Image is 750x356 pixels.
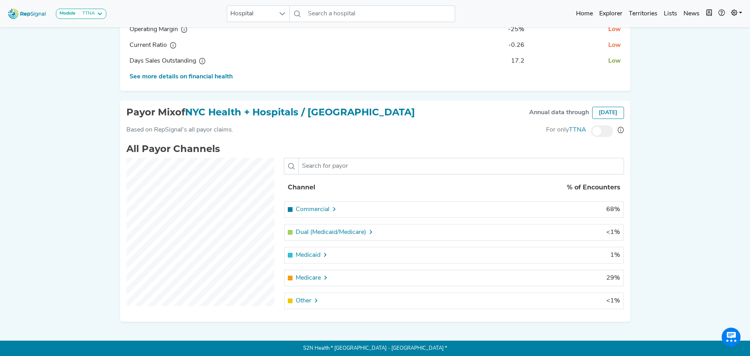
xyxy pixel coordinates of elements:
[59,11,76,16] strong: Module
[284,174,418,200] th: Channel
[608,58,621,64] span: Low
[529,108,589,117] div: Annual data through
[573,6,596,22] a: Home
[567,184,620,191] span: % of Encounters
[608,42,621,48] span: Low
[126,69,394,85] td: See more details on financial health
[508,42,524,48] span: -0.26
[185,106,415,118] span: NYC Health + Hospitals / [GEOGRAPHIC_DATA]
[608,26,621,33] span: Low
[703,6,715,22] button: Intel Book
[626,6,661,22] a: Territories
[296,228,366,237] span: Dual (Medicaid/Medicare)
[298,158,624,174] input: Search for payor
[288,296,415,306] div: Other
[296,296,311,306] span: Other
[122,143,629,155] h2: All Payor Channels
[606,206,620,213] span: 68%
[296,273,321,283] span: Medicare
[606,298,620,304] span: <1%
[130,41,208,50] div: Current Ratio
[680,6,703,22] a: News
[661,6,680,22] a: Lists
[79,11,95,17] div: TTNA
[126,107,415,119] h2: Payor Mix
[511,58,524,64] span: 17.2
[546,125,569,143] span: For only
[606,229,620,235] span: <1%
[175,106,185,118] span: of
[56,9,106,19] button: ModuleTTNA
[296,250,320,260] span: Medicaid
[508,26,524,33] span: -25%
[296,205,330,214] span: Commercial
[288,205,415,214] div: Commercial
[592,107,624,119] div: [DATE]
[130,56,208,66] div: Days Sales Outstanding
[227,6,274,22] span: Hospital
[130,25,208,34] div: Operating Margin
[569,125,586,143] span: TTNA
[305,6,455,22] input: Search a hospital
[610,252,620,258] span: 1%
[288,273,415,283] div: Medicare
[288,250,415,260] div: Medicaid
[288,228,415,237] div: Dual (Medicaid/Medicare)
[606,275,620,281] span: 29%
[126,125,233,137] div: Based on RepSignal's all payor claims.
[596,6,626,22] a: Explorer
